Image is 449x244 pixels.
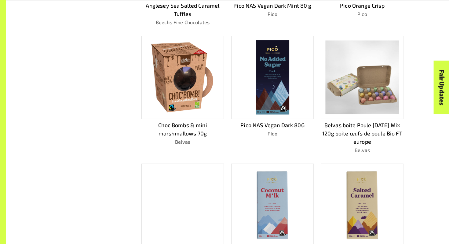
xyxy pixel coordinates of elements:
[321,121,403,146] p: Belvas boite Poule [DATE] Mix 120g boite œufs de poule Bio FT europe
[141,2,224,18] p: Anglesey Sea Salted Caramel Tuffles
[321,2,403,10] p: Pico Orange Crisp
[321,10,403,18] p: Pico
[141,36,224,154] a: Choc’Bombs & mini marshmallows 70gBelvas
[231,130,314,137] p: Pico
[231,36,314,154] a: Pico NAS Vegan Dark 80GPico
[231,2,314,10] p: Pico NAS Vegan Dark Mint 80 g
[231,121,314,129] p: Pico NAS Vegan Dark 80G
[141,138,224,146] p: Belvas
[141,19,224,26] p: Beechs Fine Chocolates
[141,121,224,138] p: Choc’Bombs & mini marshmallows 70g
[231,10,314,18] p: Pico
[321,146,403,154] p: Belvas
[321,36,403,154] a: Belvas boite Poule [DATE] Mix 120g boite œufs de poule Bio FT europeBelvas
